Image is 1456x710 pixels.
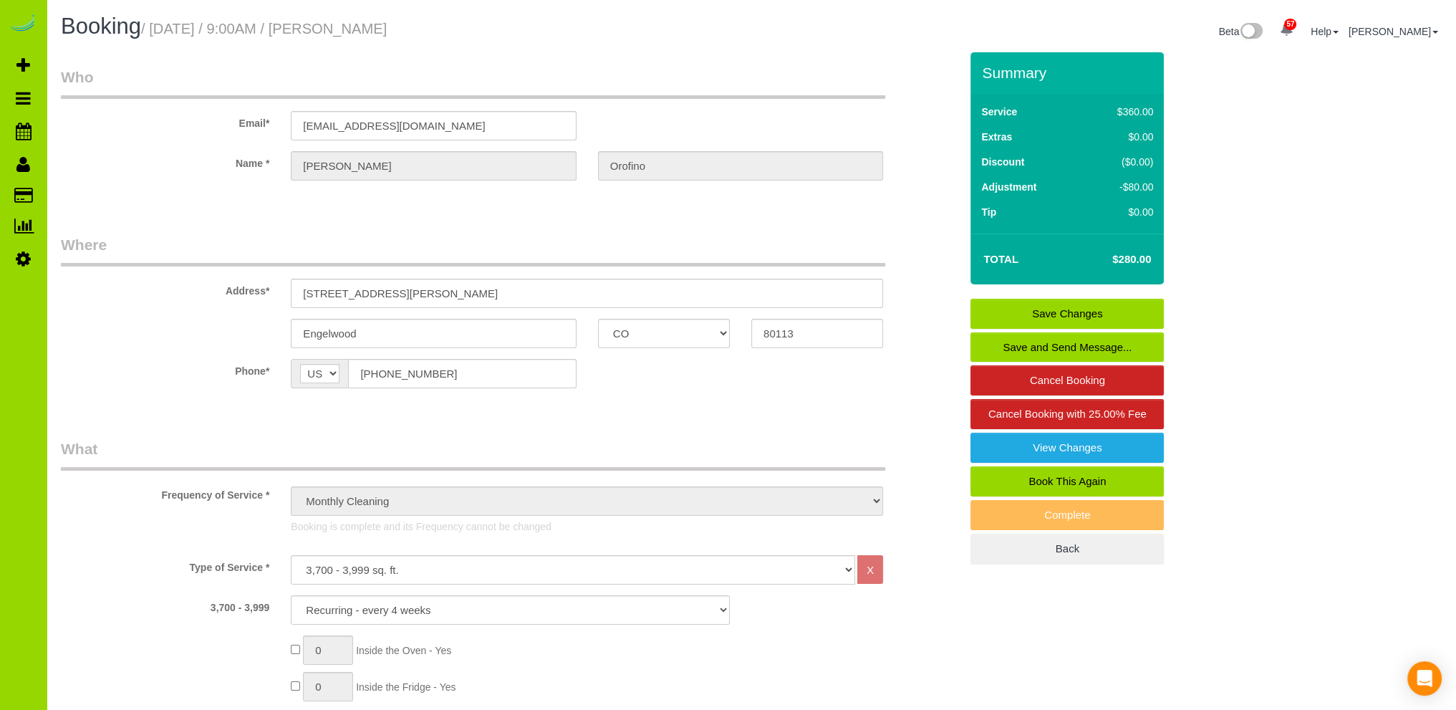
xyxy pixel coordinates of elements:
a: Save and Send Message... [970,332,1164,363]
a: 57 [1273,14,1301,46]
h3: Summary [982,64,1157,81]
a: Cancel Booking with 25.00% Fee [970,399,1164,429]
img: New interface [1239,23,1263,42]
span: Inside the Oven - Yes [356,645,451,656]
strong: Total [983,253,1018,265]
div: Open Intercom Messenger [1407,661,1442,696]
label: 3,700 - 3,999 [50,595,280,615]
input: Zip Code* [751,319,883,348]
label: Phone* [50,359,280,378]
label: Adjustment [981,180,1036,194]
input: Email* [291,111,576,140]
label: Frequency of Service * [50,483,280,502]
label: Service [981,105,1017,119]
a: Cancel Booking [970,365,1164,395]
a: Book This Again [970,466,1164,496]
a: Help [1311,26,1339,37]
input: First Name* [291,151,576,181]
label: Name * [50,151,280,171]
label: Discount [981,155,1024,169]
div: $0.00 [1087,205,1154,219]
a: [PERSON_NAME] [1349,26,1438,37]
div: ($0.00) [1087,155,1154,169]
input: Last Name* [598,151,883,181]
label: Extras [981,130,1012,144]
label: Address* [50,279,280,298]
a: Beta [1219,26,1263,37]
legend: Where [61,234,885,267]
label: Tip [981,205,996,219]
a: Save Changes [970,299,1164,329]
legend: What [61,438,885,471]
a: View Changes [970,433,1164,463]
span: Booking [61,14,141,39]
label: Email* [50,111,280,130]
div: $0.00 [1087,130,1154,144]
h4: $280.00 [1069,254,1151,266]
input: City* [291,319,576,348]
label: Type of Service * [50,555,280,575]
small: / [DATE] / 9:00AM / [PERSON_NAME] [141,21,387,37]
span: Inside the Fridge - Yes [356,681,455,693]
a: Back [970,534,1164,564]
div: -$80.00 [1087,180,1154,194]
span: Cancel Booking with 25.00% Fee [988,408,1147,420]
legend: Who [61,67,885,99]
input: Phone* [348,359,576,388]
p: Booking is complete and its Frequency cannot be changed [291,519,883,534]
img: Automaid Logo [9,14,37,34]
span: 57 [1284,19,1296,30]
div: $360.00 [1087,105,1154,119]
